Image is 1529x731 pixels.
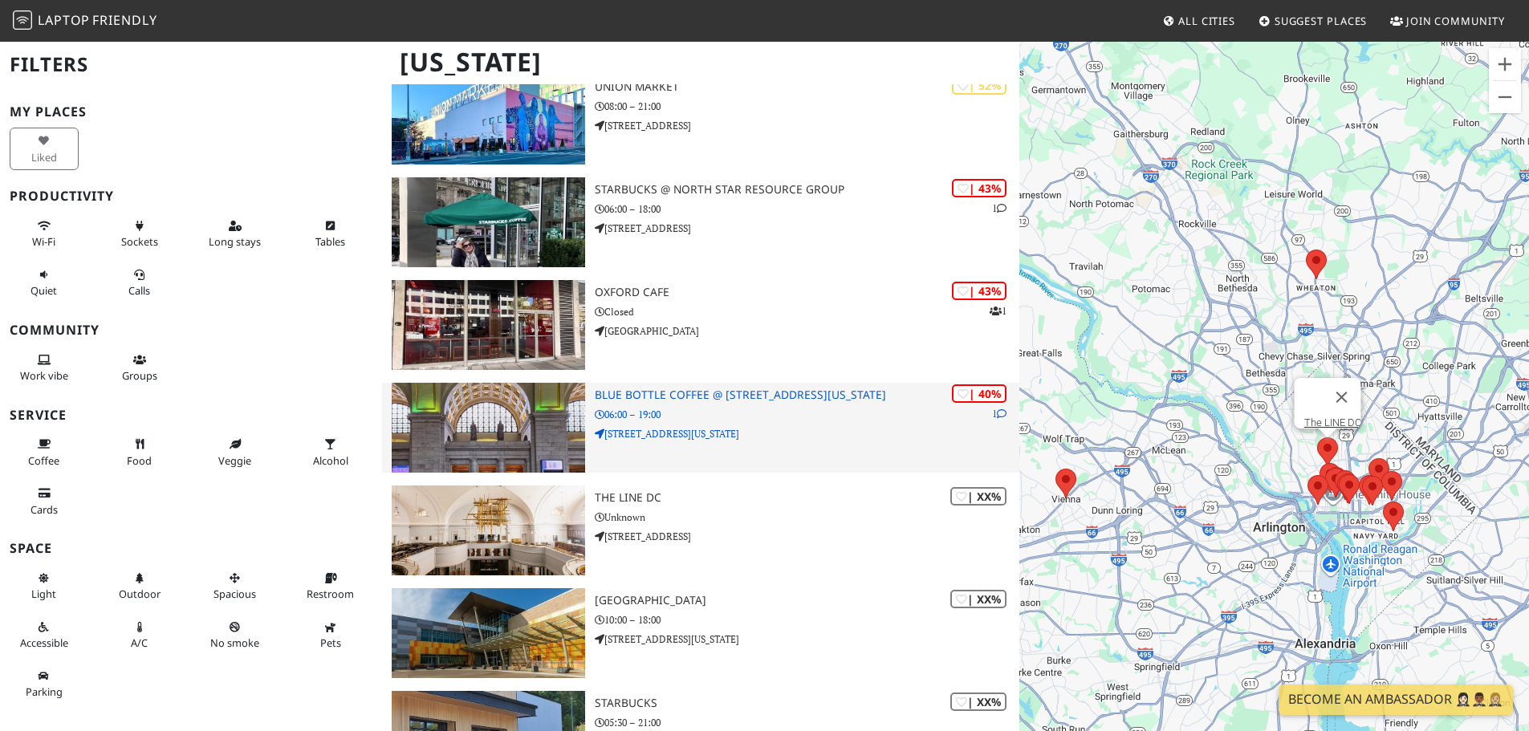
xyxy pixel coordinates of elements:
[10,189,372,204] h3: Productivity
[595,632,1019,647] p: [STREET_ADDRESS][US_STATE]
[595,221,1019,236] p: [STREET_ADDRESS]
[201,213,270,255] button: Long stays
[32,234,55,249] span: Stable Wi-Fi
[30,502,58,517] span: Credit cards
[952,282,1006,300] div: | 43%
[20,636,68,650] span: Accessible
[392,383,585,473] img: Blue Bottle Coffee @ 50 Massachusetts Ave
[387,40,1016,84] h1: [US_STATE]
[10,565,79,607] button: Light
[595,388,1019,402] h3: Blue Bottle Coffee @ [STREET_ADDRESS][US_STATE]
[595,696,1019,710] h3: Starbucks
[382,280,1019,370] a: Oxford Cafe | 43% 1 Oxford Cafe Closed [GEOGRAPHIC_DATA]
[313,453,348,468] span: Alcohol
[392,485,585,575] img: The LINE DC
[320,636,341,650] span: Pet friendly
[382,383,1019,473] a: Blue Bottle Coffee @ 50 Massachusetts Ave | 40% 1 Blue Bottle Coffee @ [STREET_ADDRESS][US_STATE]...
[595,715,1019,730] p: 05:30 – 21:00
[595,407,1019,422] p: 06:00 – 19:00
[595,612,1019,627] p: 10:00 – 18:00
[92,11,157,29] span: Friendly
[122,368,157,383] span: Group tables
[950,487,1006,506] div: | XX%
[1252,6,1374,35] a: Suggest Places
[10,347,79,389] button: Work vibe
[210,636,259,650] span: Smoke free
[392,588,585,678] img: Wheaton Library
[1322,378,1360,416] button: Close
[595,304,1019,319] p: Closed
[10,663,79,705] button: Parking
[950,590,1006,608] div: | XX%
[1406,14,1505,28] span: Join Community
[595,426,1019,441] p: [STREET_ADDRESS][US_STATE]
[1489,48,1521,80] button: Zoom in
[213,587,256,601] span: Spacious
[990,303,1006,319] p: 1
[10,408,372,423] h3: Service
[105,213,174,255] button: Sockets
[595,183,1019,197] h3: Starbucks @ North Star Resource Group
[1279,684,1513,715] a: Become an Ambassador 🤵🏻‍♀️🤵🏾‍♂️🤵🏼‍♀️
[1303,416,1360,428] a: The LINE DC
[595,118,1019,133] p: [STREET_ADDRESS]
[296,431,365,473] button: Alcohol
[382,75,1019,164] a: Union Market | 52% Union Market 08:00 – 21:00 [STREET_ADDRESS]
[10,323,372,338] h3: Community
[10,541,372,556] h3: Space
[209,234,261,249] span: Long stays
[10,213,79,255] button: Wi-Fi
[952,384,1006,403] div: | 40%
[595,491,1019,505] h3: The LINE DC
[296,213,365,255] button: Tables
[1489,81,1521,113] button: Zoom out
[10,104,372,120] h3: My Places
[13,7,157,35] a: LaptopFriendly LaptopFriendly
[595,594,1019,607] h3: [GEOGRAPHIC_DATA]
[10,40,372,89] h2: Filters
[201,614,270,656] button: No smoke
[392,75,585,164] img: Union Market
[595,510,1019,525] p: Unknown
[992,201,1006,216] p: 1
[595,529,1019,544] p: [STREET_ADDRESS]
[595,286,1019,299] h3: Oxford Cafe
[119,587,161,601] span: Outdoor area
[105,614,174,656] button: A/C
[201,431,270,473] button: Veggie
[10,480,79,522] button: Cards
[382,588,1019,678] a: Wheaton Library | XX% [GEOGRAPHIC_DATA] 10:00 – 18:00 [STREET_ADDRESS][US_STATE]
[128,283,150,298] span: Video/audio calls
[10,614,79,656] button: Accessible
[296,614,365,656] button: Pets
[382,177,1019,267] a: Starbucks @ North Star Resource Group | 43% 1 Starbucks @ North Star Resource Group 06:00 – 18:00...
[382,485,1019,575] a: The LINE DC | XX% The LINE DC Unknown [STREET_ADDRESS]
[1156,6,1242,35] a: All Cities
[1384,6,1511,35] a: Join Community
[1275,14,1368,28] span: Suggest Places
[105,347,174,389] button: Groups
[218,453,251,468] span: Veggie
[950,692,1006,711] div: | XX%
[296,565,365,607] button: Restroom
[131,636,148,650] span: Air conditioned
[952,179,1006,197] div: | 43%
[1178,14,1235,28] span: All Cities
[10,431,79,473] button: Coffee
[315,234,345,249] span: Work-friendly tables
[392,177,585,267] img: Starbucks @ North Star Resource Group
[30,283,57,298] span: Quiet
[31,587,56,601] span: Natural light
[105,565,174,607] button: Outdoor
[392,280,585,370] img: Oxford Cafe
[307,587,354,601] span: Restroom
[595,201,1019,217] p: 06:00 – 18:00
[105,431,174,473] button: Food
[20,368,68,383] span: People working
[26,684,63,699] span: Parking
[10,262,79,304] button: Quiet
[121,234,158,249] span: Power sockets
[38,11,90,29] span: Laptop
[28,453,59,468] span: Coffee
[992,406,1006,421] p: 1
